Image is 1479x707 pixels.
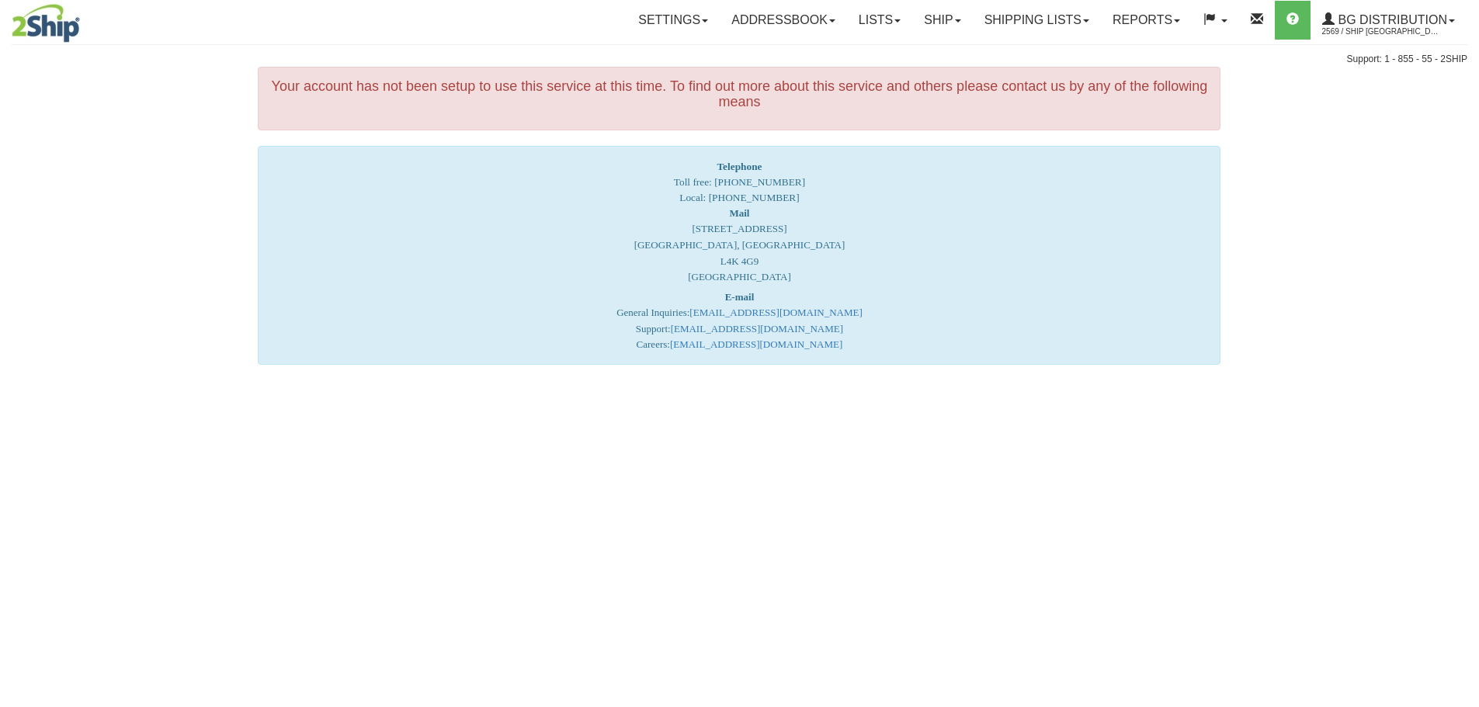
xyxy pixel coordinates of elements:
h4: Your account has not been setup to use this service at this time. To find out more about this ser... [270,79,1208,110]
a: Shipping lists [973,1,1101,40]
strong: Mail [729,207,749,219]
font: General Inquiries: Support: Careers: [616,291,863,351]
a: Addressbook [720,1,847,40]
img: logo2569.jpg [12,4,80,43]
a: [EMAIL_ADDRESS][DOMAIN_NAME] [671,323,843,334]
a: [EMAIL_ADDRESS][DOMAIN_NAME] [670,338,842,350]
strong: Telephone [717,161,762,172]
a: Reports [1101,1,1192,40]
span: BG Distribution [1335,13,1447,26]
strong: E-mail [725,291,755,303]
font: [STREET_ADDRESS] [GEOGRAPHIC_DATA], [GEOGRAPHIC_DATA] L4K 4G9 [GEOGRAPHIC_DATA] [634,207,845,282]
a: Settings [627,1,720,40]
a: Lists [847,1,912,40]
a: BG Distribution 2569 / Ship [GEOGRAPHIC_DATA] [1311,1,1467,40]
div: Support: 1 - 855 - 55 - 2SHIP [12,53,1467,66]
span: 2569 / Ship [GEOGRAPHIC_DATA] [1322,24,1439,40]
a: [EMAIL_ADDRESS][DOMAIN_NAME] [689,307,862,318]
a: Ship [912,1,972,40]
span: Toll free: [PHONE_NUMBER] Local: [PHONE_NUMBER] [674,161,805,203]
iframe: chat widget [1443,274,1477,432]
